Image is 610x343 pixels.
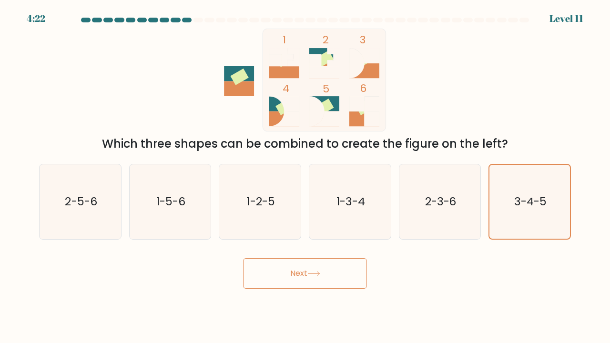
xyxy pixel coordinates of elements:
[549,11,583,26] div: Level 11
[283,81,289,96] tspan: 4
[283,32,286,47] tspan: 1
[156,193,185,209] text: 1-5-6
[65,193,97,209] text: 2-5-6
[323,81,329,96] tspan: 5
[247,193,275,209] text: 1-2-5
[425,193,457,209] text: 2-3-6
[360,32,366,47] tspan: 3
[243,258,367,289] button: Next
[514,194,547,209] text: 3-4-5
[27,11,45,26] div: 4:22
[323,32,329,47] tspan: 2
[336,193,365,209] text: 1-3-4
[360,81,366,96] tspan: 6
[45,135,565,152] div: Which three shapes can be combined to create the figure on the left?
